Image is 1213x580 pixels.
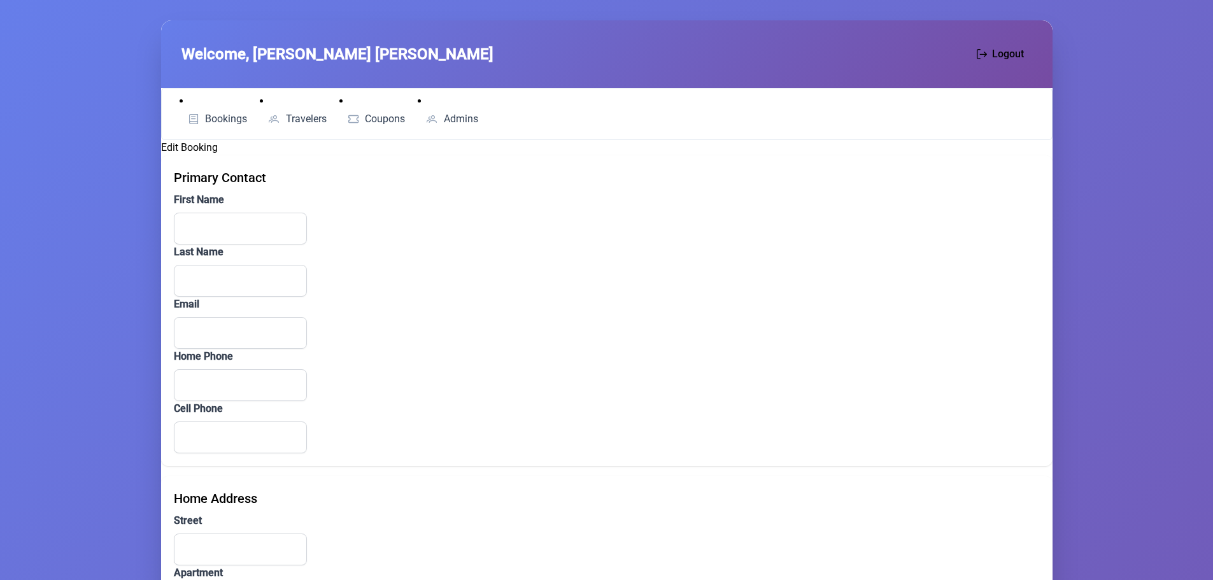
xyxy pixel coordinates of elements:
button: Logout [968,41,1032,67]
label: Email [174,297,1040,312]
a: Travelers [260,109,334,129]
a: Admins [418,109,486,129]
li: Travelers [260,94,334,129]
div: Primary Contact [174,168,1040,187]
label: Last Name [174,244,1040,260]
span: Admins [444,114,478,124]
span: Welcome, [PERSON_NAME] [PERSON_NAME] [181,43,493,66]
label: Home Phone [174,349,1040,364]
span: Travelers [286,114,327,124]
label: Cell Phone [174,401,1040,416]
a: Bookings [180,109,255,129]
li: Coupons [339,94,413,129]
span: Coupons [365,114,405,124]
label: First Name [174,192,1040,208]
li: Admins [418,94,486,129]
li: Bookings [180,94,255,129]
h2: Edit Booking [161,140,1053,155]
div: Home Address [174,489,1040,508]
span: Bookings [205,114,247,124]
a: Coupons [339,109,413,129]
label: Street [174,513,1040,528]
span: Logout [992,46,1024,62]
